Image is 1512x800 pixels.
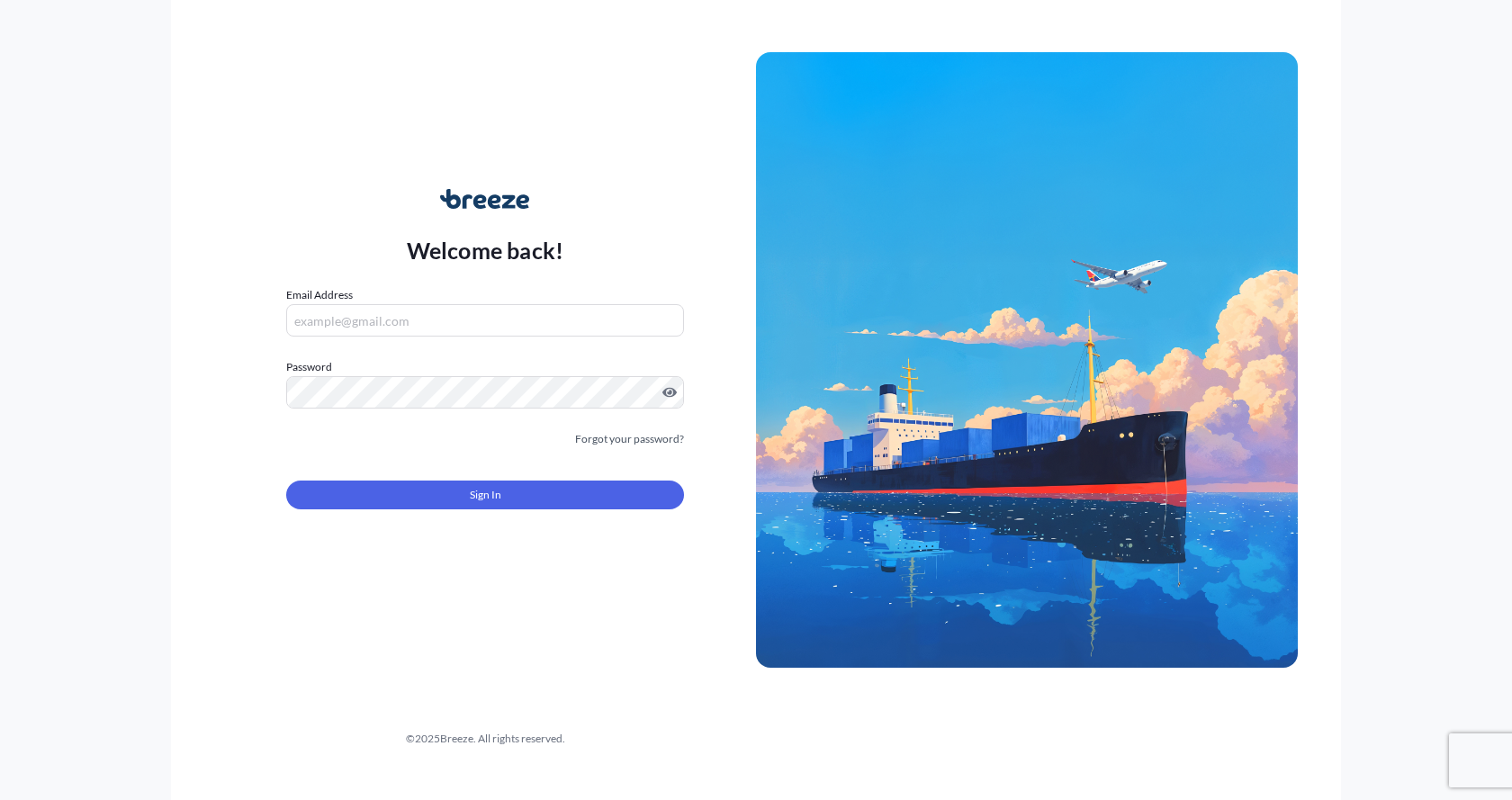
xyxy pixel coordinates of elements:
[286,358,684,376] label: Password
[662,385,677,400] button: Show password
[470,486,501,504] span: Sign In
[214,730,756,748] div: © 2025 Breeze. All rights reserved.
[286,286,353,304] label: Email Address
[575,430,684,448] a: Forgot your password?
[286,304,684,337] input: example@gmail.com
[756,52,1298,668] img: Ship illustration
[407,236,564,265] p: Welcome back!
[286,481,684,509] button: Sign In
